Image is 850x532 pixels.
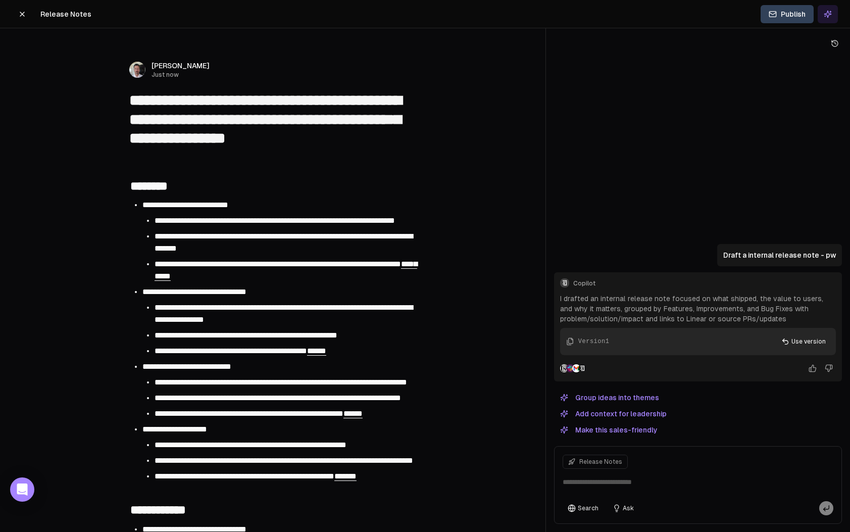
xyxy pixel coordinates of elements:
img: Notion [560,364,568,372]
img: _image [129,62,145,78]
div: Open Intercom Messenger [10,477,34,502]
span: Release Notes [579,458,622,466]
p: Draft a internal release note - pw [723,250,836,260]
button: Add context for leadership [554,408,673,420]
span: Just now [152,71,210,79]
button: Group ideas into themes [554,392,665,404]
button: Publish [761,5,814,23]
img: Gmail [572,364,580,372]
button: Make this sales-friendly [554,424,664,436]
span: Release Notes [40,9,91,19]
button: Ask [608,501,639,515]
p: I drafted an internal release note focused on what shipped, the value to users, and why it matter... [560,294,836,324]
img: Slack [566,364,574,372]
span: Copilot [573,279,836,287]
span: [PERSON_NAME] [152,61,210,71]
button: Search [563,501,604,515]
button: Use version [775,334,832,349]
img: Samepage [578,364,586,372]
div: Version 1 [578,337,609,346]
